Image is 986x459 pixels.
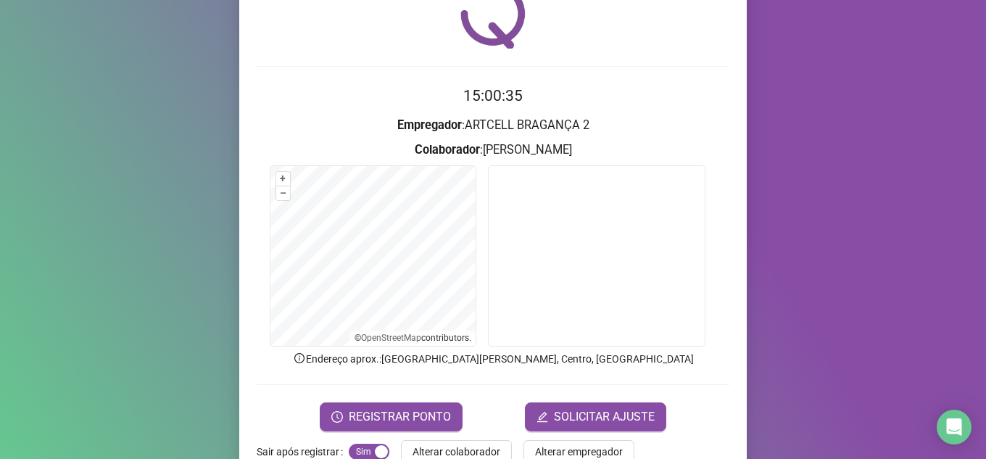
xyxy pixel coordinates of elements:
h3: : [PERSON_NAME] [257,141,729,160]
h3: : ARTCELL BRAGANÇA 2 [257,116,729,135]
strong: Colaborador [415,143,480,157]
span: info-circle [293,352,306,365]
time: 15:00:35 [463,87,523,104]
button: + [276,172,290,186]
li: © contributors. [355,333,471,343]
span: clock-circle [331,411,343,423]
span: SOLICITAR AJUSTE [554,408,655,426]
a: OpenStreetMap [361,333,421,343]
div: Open Intercom Messenger [937,410,971,444]
button: editSOLICITAR AJUSTE [525,402,666,431]
button: – [276,186,290,200]
strong: Empregador [397,118,462,132]
span: edit [536,411,548,423]
button: REGISTRAR PONTO [320,402,463,431]
p: Endereço aprox. : [GEOGRAPHIC_DATA][PERSON_NAME], Centro, [GEOGRAPHIC_DATA] [257,351,729,367]
span: REGISTRAR PONTO [349,408,451,426]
